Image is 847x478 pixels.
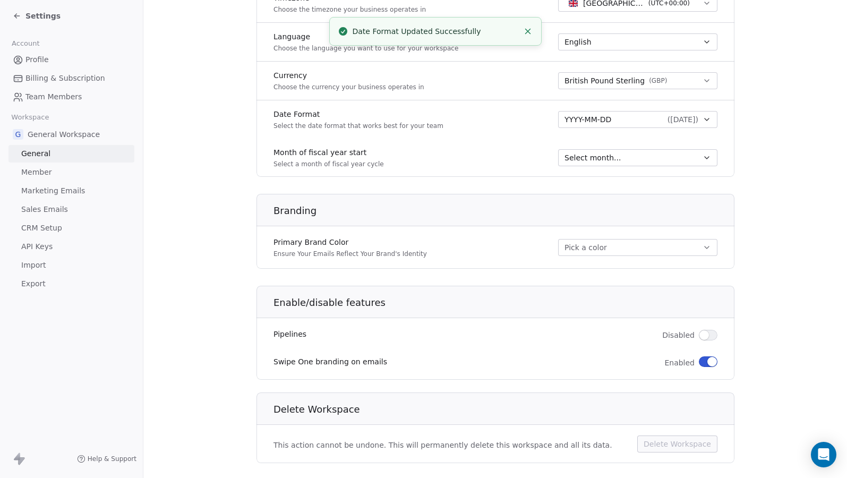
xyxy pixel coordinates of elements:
[8,51,134,69] a: Profile
[7,36,44,52] span: Account
[8,219,134,237] a: CRM Setup
[28,129,100,140] span: General Workspace
[13,129,23,140] span: G
[21,148,50,159] span: General
[8,182,134,200] a: Marketing Emails
[25,54,49,65] span: Profile
[667,114,698,125] span: ( [DATE] )
[564,75,645,87] span: British Pound Sterling
[21,260,46,271] span: Import
[273,356,387,367] label: Swipe One branding on emails
[25,11,61,21] span: Settings
[649,76,667,85] span: ( GBP )
[273,237,427,247] label: Primary Brand Color
[21,223,62,234] span: CRM Setup
[8,201,134,218] a: Sales Emails
[273,5,426,14] p: Choose the timezone your business operates in
[7,109,54,125] span: Workspace
[8,238,134,255] a: API Keys
[273,160,384,168] p: Select a month of fiscal year cycle
[273,403,735,416] h1: Delete Workspace
[273,296,735,309] h1: Enable/disable features
[21,241,53,252] span: API Keys
[88,455,136,463] span: Help & Support
[21,185,85,197] span: Marketing Emails
[273,204,735,217] h1: Branding
[25,73,105,84] span: Billing & Subscription
[521,24,535,38] button: Close toast
[8,257,134,274] a: Import
[77,455,136,463] a: Help & Support
[273,440,612,450] span: This action cannot be undone. This will permanently delete this workspace and all its data.
[21,204,68,215] span: Sales Emails
[8,70,134,87] a: Billing & Subscription
[8,164,134,181] a: Member
[273,70,424,81] label: Currency
[273,109,443,119] label: Date Format
[273,329,306,339] label: Pipelines
[558,239,717,256] button: Pick a color
[564,114,611,125] span: YYYY-MM-DD
[8,275,134,293] a: Export
[273,122,443,130] p: Select the date format that works best for your team
[273,31,458,42] label: Language
[811,442,836,467] div: Open Intercom Messenger
[273,44,458,53] p: Choose the language you want to use for your workspace
[21,278,46,289] span: Export
[13,11,61,21] a: Settings
[637,436,717,453] button: Delete Workspace
[273,250,427,258] p: Ensure Your Emails Reflect Your Brand's Identity
[25,91,82,103] span: Team Members
[662,330,695,340] span: Disabled
[664,357,695,368] span: Enabled
[21,167,52,178] span: Member
[8,145,134,163] a: General
[8,88,134,106] a: Team Members
[273,83,424,91] p: Choose the currency your business operates in
[564,37,592,47] span: English
[353,26,519,37] div: Date Format Updated Successfully
[564,152,621,163] span: Select month...
[558,72,717,89] button: British Pound Sterling(GBP)
[273,147,384,158] label: Month of fiscal year start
